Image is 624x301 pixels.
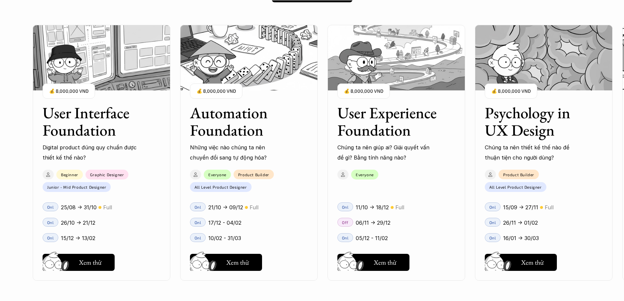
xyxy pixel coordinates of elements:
[503,218,538,228] p: 26/11 -> 01/02
[491,87,531,96] p: 💰 8,000,000 VND
[503,233,539,243] p: 16/01 -> 30/03
[489,235,496,240] p: Onl
[337,142,432,162] p: Chúng ta nên giúp ai? Giải quyết vấn đề gì? Bằng tính năng nào?
[485,142,580,162] p: Chúng ta nên thiết kế thế nào để thuận tiện cho người dùng?
[61,202,97,212] p: 25/08 -> 31/10
[103,202,112,212] p: Full
[195,220,201,224] p: Onl
[43,254,115,271] button: Xem thử
[545,202,554,212] p: Full
[47,185,106,189] p: Junior - Mid Product Designer
[61,172,78,177] p: Beginner
[195,204,201,209] p: Onl
[238,172,269,177] p: Product Builder
[503,172,534,177] p: Product Builder
[208,218,241,228] p: 17/12 - 04/02
[90,172,124,177] p: Graphic Designer
[190,142,285,162] p: Những việc nào chúng ta nên chuyển đổi sang tự động hóa?
[208,202,243,212] p: 21/10 -> 09/12
[485,254,557,271] button: Xem thử
[337,104,439,139] h3: User Experience Foundation
[485,104,586,139] h3: Psychology in UX Design
[43,104,144,139] h3: User Interface Foundation
[342,220,349,224] p: Off
[395,202,404,212] p: Full
[503,202,538,212] p: 15/09 -> 27/11
[208,172,226,177] p: Everyone
[208,233,241,243] p: 10/02 - 31/03
[356,172,374,177] p: Everyone
[489,204,496,209] p: Onl
[390,205,394,210] p: 🟡
[43,142,138,162] p: Digital product đúng quy chuẩn được thiết kế thế nào?
[250,202,258,212] p: Full
[356,202,389,212] p: 11/10 -> 18/12
[61,233,95,243] p: 15/12 -> 13/02
[337,251,409,271] a: Xem thử
[190,104,292,139] h3: Automation Foundation
[197,87,236,96] p: 💰 8,000,000 VND
[226,258,249,267] h5: Xem thử
[61,218,95,228] p: 26/10 -> 21/12
[195,185,247,189] p: All Level Product Designer
[521,258,544,267] h5: Xem thử
[342,235,349,240] p: Onl
[195,235,201,240] p: Onl
[190,254,262,271] button: Xem thử
[98,205,102,210] p: 🟡
[489,185,542,189] p: All Level Product Designer
[356,218,390,228] p: 06/11 -> 29/12
[190,251,262,271] a: Xem thử
[540,205,543,210] p: 🟡
[344,87,383,96] p: 💰 8,000,000 VND
[49,87,88,96] p: 💰 8,000,000 VND
[43,251,115,271] a: Xem thử
[245,205,248,210] p: 🟡
[489,220,496,224] p: Onl
[374,258,396,267] h5: Xem thử
[79,258,102,267] h5: Xem thử
[485,251,557,271] a: Xem thử
[337,254,409,271] button: Xem thử
[342,204,349,209] p: Onl
[356,233,388,243] p: 05/12 - 11/02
